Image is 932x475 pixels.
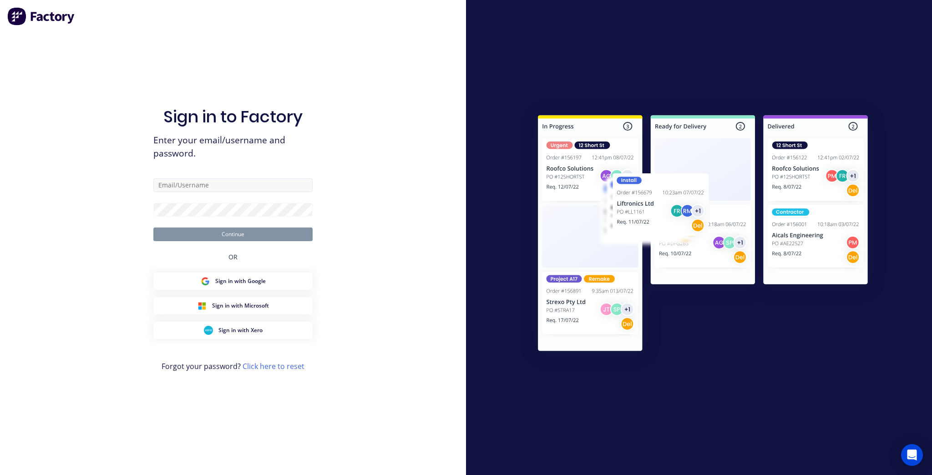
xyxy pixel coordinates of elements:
img: Factory [7,7,76,25]
div: Open Intercom Messenger [901,444,923,466]
img: Xero Sign in [204,326,213,335]
div: OR [228,241,238,273]
span: Forgot your password? [162,361,304,372]
button: Google Sign inSign in with Google [153,273,313,290]
input: Email/Username [153,178,313,192]
button: Xero Sign inSign in with Xero [153,322,313,339]
img: Microsoft Sign in [198,301,207,310]
h1: Sign in to Factory [163,107,303,126]
button: Microsoft Sign inSign in with Microsoft [153,297,313,314]
span: Sign in with Google [215,277,266,285]
button: Continue [153,227,313,241]
span: Sign in with Xero [218,326,263,334]
span: Enter your email/username and password. [153,134,313,160]
img: Sign in [518,97,888,373]
a: Click here to reset [243,361,304,371]
img: Google Sign in [201,277,210,286]
span: Sign in with Microsoft [212,302,269,310]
